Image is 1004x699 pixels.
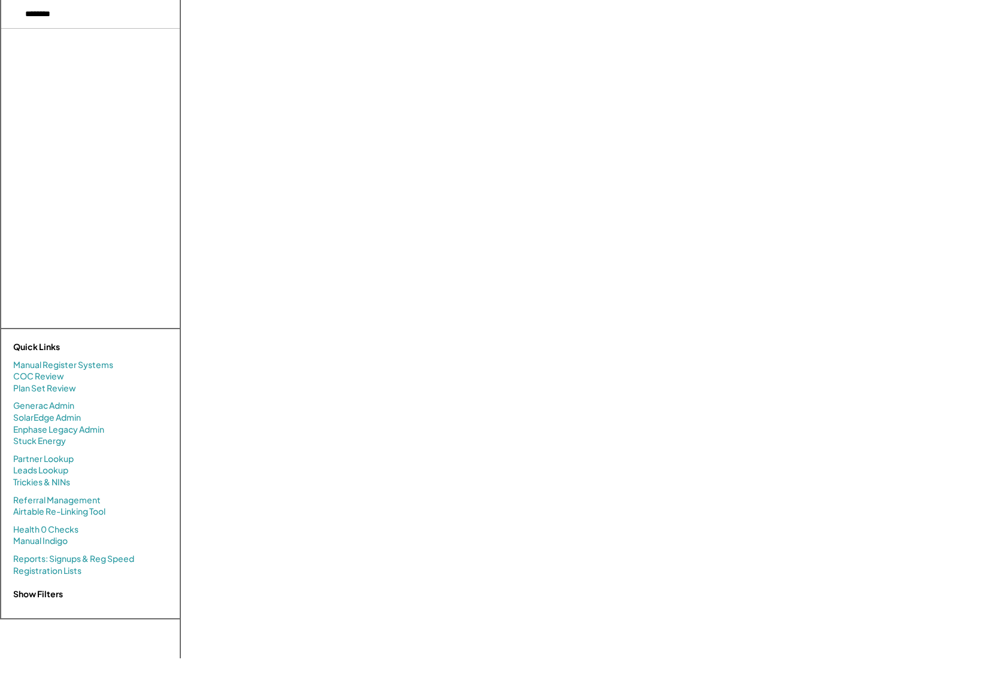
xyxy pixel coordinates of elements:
[13,524,78,536] a: Health 0 Checks
[13,494,101,506] a: Referral Management
[13,506,105,518] a: Airtable Re-Linking Tool
[13,476,70,488] a: Trickies & NINs
[13,453,74,465] a: Partner Lookup
[13,588,63,599] strong: Show Filters
[13,424,104,436] a: Enphase Legacy Admin
[13,382,76,394] a: Plan Set Review
[13,370,64,382] a: COC Review
[13,565,81,577] a: Registration Lists
[13,535,68,547] a: Manual Indigo
[13,464,68,476] a: Leads Lookup
[13,341,133,353] div: Quick Links
[13,400,74,412] a: Generac Admin
[13,553,134,565] a: Reports: Signups & Reg Speed
[13,435,66,447] a: Stuck Energy
[13,359,113,371] a: Manual Register Systems
[13,412,81,424] a: SolarEdge Admin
